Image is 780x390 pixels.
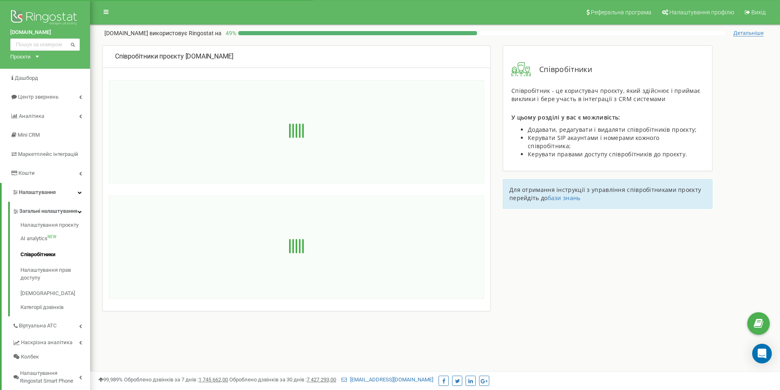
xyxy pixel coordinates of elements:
[98,376,123,383] span: 99,989%
[10,29,80,36] a: [DOMAIN_NAME]
[20,221,90,231] a: Налаштування проєкту
[10,53,31,61] div: Проєкти
[20,286,90,302] a: [DEMOGRAPHIC_DATA]
[669,9,734,16] span: Налаштування профілю
[19,322,57,330] span: Віртуальна АТС
[20,247,90,263] a: Співробітники
[18,170,35,176] span: Кошти
[124,376,228,383] span: Оброблено дзвінків за 7 днів :
[548,194,581,202] a: бази знань
[20,231,90,247] a: AI analyticsNEW
[21,353,39,361] span: Колбек
[19,207,77,215] span: Загальні налаштування
[10,38,80,51] input: Пошук за номером
[733,30,764,36] span: Детальніше
[12,333,90,350] a: Наскрізна аналітика
[511,87,700,103] span: Співробітник - це користувач проєкту, який здійснює і приймає виклики і бере участь в інтеграції ...
[19,189,56,195] span: Налаштування
[12,350,90,364] a: Колбек
[509,186,701,202] span: Для отримання інструкції з управління співробітниками проєкту перейдіть до
[2,183,90,202] a: Налаштування
[511,113,620,121] span: У цьому розділі у вас є можливість:
[20,262,90,286] a: Налаштування прав доступу
[19,113,44,119] span: Аналiтика
[115,52,184,60] span: Співробітники проєкту
[20,370,79,385] span: Налаштування Ringostat Smart Phone
[15,75,38,81] span: Дашборд
[104,29,222,37] p: [DOMAIN_NAME]
[18,132,40,138] span: Mini CRM
[307,376,336,383] u: 7 427 293,00
[528,134,659,150] span: Керувати SIP акаунтами і номерами кожного співробітника;
[20,302,90,311] a: Категорії дзвінків
[18,151,78,157] span: Маркетплейс інтеграцій
[10,8,80,29] img: Ringostat logo
[752,344,772,363] div: Open Intercom Messenger
[751,9,766,16] span: Вихід
[149,30,222,36] span: використовує Ringostat на
[531,64,592,75] span: Співробітники
[115,52,478,61] div: [DOMAIN_NAME]
[12,202,90,219] a: Загальні налаштування
[341,376,433,383] a: [EMAIL_ADDRESS][DOMAIN_NAME]
[12,316,90,333] a: Віртуальна АТС
[528,126,697,133] span: Додавати, редагувати і видаляти співробітників проєкту;
[222,29,238,37] p: 49 %
[12,364,90,388] a: Налаштування Ringostat Smart Phone
[528,150,687,158] span: Керувати правами доступу співробітників до проєкту.
[18,94,59,100] span: Центр звернень
[199,376,228,383] u: 1 745 662,00
[21,339,72,347] span: Наскрізна аналітика
[229,376,336,383] span: Оброблено дзвінків за 30 днів :
[591,9,651,16] span: Реферальна програма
